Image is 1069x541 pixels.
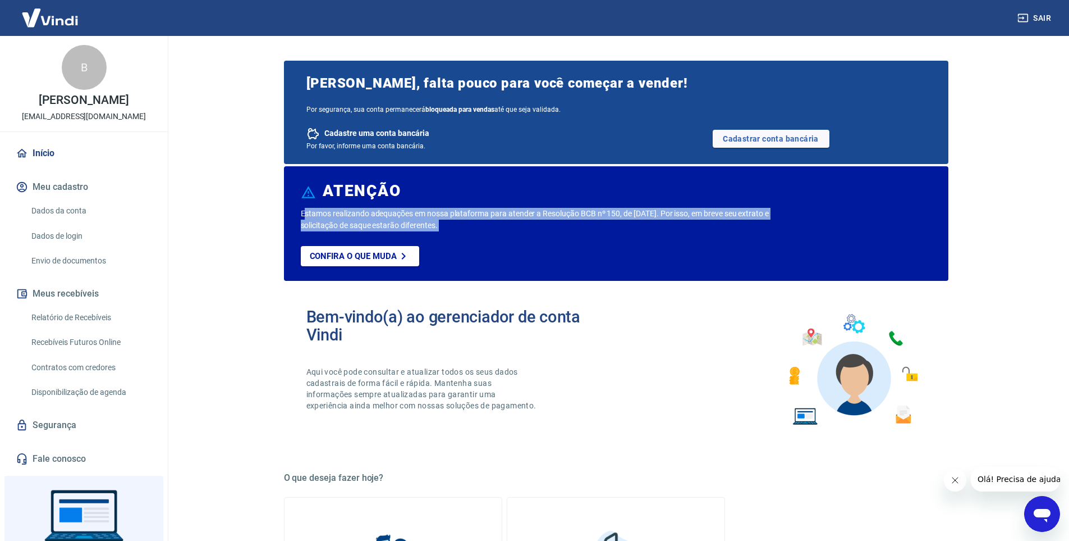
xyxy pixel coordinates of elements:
button: Meu cadastro [13,175,154,199]
button: Sair [1015,8,1056,29]
a: Confira o que muda [301,246,419,266]
a: Contratos com credores [27,356,154,379]
p: [PERSON_NAME] [39,94,129,106]
img: Imagem de um avatar masculino com diversos icones exemplificando as funcionalidades do gerenciado... [779,308,926,432]
div: B [62,45,107,90]
h5: O que deseja fazer hoje? [284,472,948,484]
span: Por segurança, sua conta permanecerá até que seja validada. [306,106,926,113]
p: Confira o que muda [310,251,397,261]
iframe: Mensagem da empresa [971,467,1060,492]
a: Cadastrar conta bancária [713,130,829,148]
a: Envio de documentos [27,249,154,272]
b: bloqueada para vendas [425,106,494,113]
a: Fale conosco [13,447,154,471]
span: Por favor, informe uma conta bancária. [306,142,425,150]
iframe: Fechar mensagem [944,469,966,492]
h6: ATENÇÃO [323,185,401,197]
a: Relatório de Recebíveis [27,306,154,329]
a: Dados de login [27,225,154,248]
a: Início [13,141,154,166]
button: Meus recebíveis [13,281,154,306]
img: Vindi [13,1,86,35]
a: Disponibilização de agenda [27,381,154,404]
span: Olá! Precisa de ajuda? [7,8,94,17]
p: Estamos realizando adequações em nossa plataforma para atender a Resolução BCB nº 150, de [DATE].... [301,208,805,231]
span: [PERSON_NAME], falta pouco para você começar a vender! [306,74,926,92]
a: Segurança [13,413,154,438]
iframe: Botão para abrir a janela de mensagens [1024,496,1060,532]
span: Cadastre uma conta bancária [324,128,429,139]
a: Recebíveis Futuros Online [27,331,154,354]
h2: Bem-vindo(a) ao gerenciador de conta Vindi [306,308,616,344]
p: [EMAIL_ADDRESS][DOMAIN_NAME] [22,111,146,122]
a: Dados da conta [27,199,154,222]
p: Aqui você pode consultar e atualizar todos os seus dados cadastrais de forma fácil e rápida. Mant... [306,366,539,411]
